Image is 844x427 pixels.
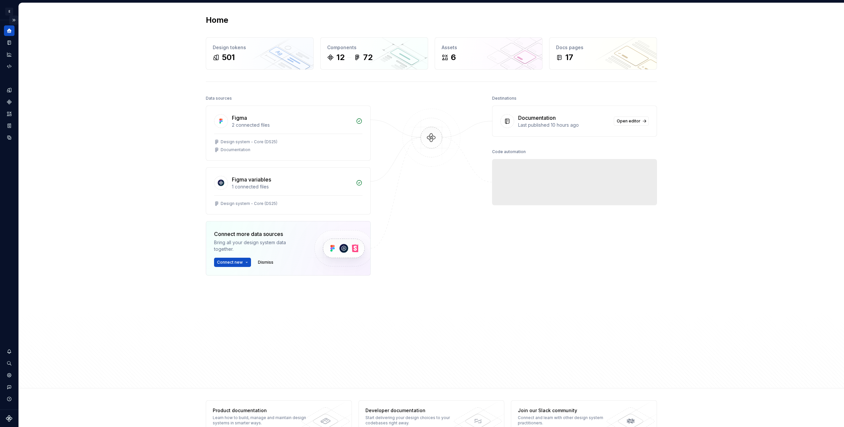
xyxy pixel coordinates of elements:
[4,25,15,36] a: Home
[435,37,543,70] a: Assets6
[565,52,573,63] div: 17
[617,118,641,124] span: Open editor
[556,44,650,51] div: Docs pages
[232,176,271,183] div: Figma variables
[4,358,15,369] button: Search ⌘K
[518,407,614,414] div: Join our Slack community
[327,44,421,51] div: Components
[4,120,15,131] a: Storybook stories
[518,114,556,122] div: Documentation
[206,37,314,70] a: Design tokens501
[492,94,516,103] div: Destinations
[336,52,345,63] div: 12
[258,260,273,265] span: Dismiss
[320,37,428,70] a: Components1272
[549,37,657,70] a: Docs pages17
[255,258,276,267] button: Dismiss
[213,415,309,426] div: Learn how to build, manage and maintain design systems in smarter ways.
[222,52,235,63] div: 501
[6,415,13,422] svg: Supernova Logo
[232,183,352,190] div: 1 connected files
[221,147,250,152] div: Documentation
[518,415,614,426] div: Connect and learn with other design system practitioners.
[4,382,15,392] button: Contact support
[442,44,536,51] div: Assets
[492,147,526,156] div: Code automation
[614,116,649,126] a: Open editor
[217,260,243,265] span: Connect new
[365,415,461,426] div: Start delivering your design choices to your codebases right away.
[363,52,373,63] div: 72
[4,61,15,72] a: Code automation
[451,52,456,63] div: 6
[206,15,228,25] h2: Home
[206,94,232,103] div: Data sources
[518,122,610,128] div: Last published 10 hours ago
[206,106,371,161] a: Figma2 connected filesDesign system - Core (DS25)Documentation
[4,109,15,119] a: Assets
[4,132,15,143] a: Data sources
[1,4,17,18] button: E
[213,407,309,414] div: Product documentation
[9,16,18,25] button: Expand sidebar
[206,167,371,214] a: Figma variables1 connected filesDesign system - Core (DS25)
[214,230,303,238] div: Connect more data sources
[4,346,15,357] button: Notifications
[232,114,247,122] div: Figma
[5,8,13,16] div: E
[4,37,15,48] a: Documentation
[365,407,461,414] div: Developer documentation
[214,239,303,252] div: Bring all your design system data together.
[4,85,15,95] a: Design tokens
[221,201,277,206] div: Design system - Core (DS25)
[4,370,15,380] a: Settings
[213,44,307,51] div: Design tokens
[214,258,251,267] button: Connect new
[4,49,15,60] a: Analytics
[221,139,277,145] div: Design system - Core (DS25)
[232,122,352,128] div: 2 connected files
[4,97,15,107] a: Components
